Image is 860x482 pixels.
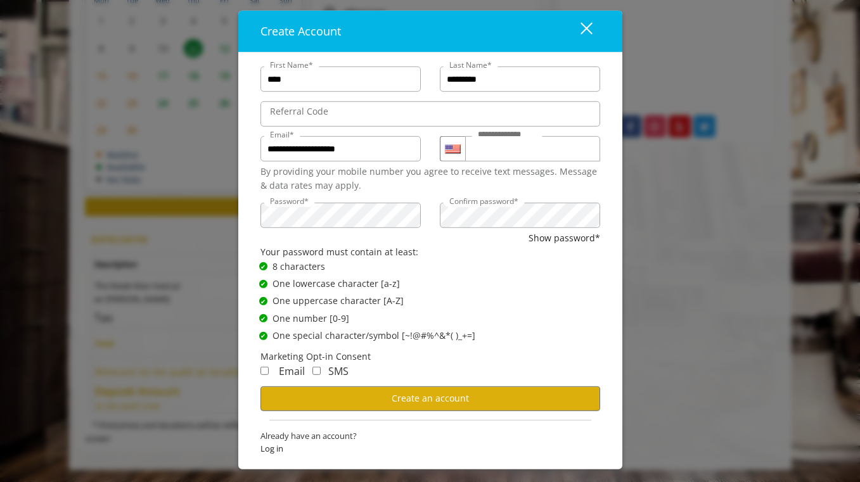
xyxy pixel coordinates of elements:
[328,364,349,378] span: SMS
[443,59,498,71] label: Last Name*
[260,296,266,306] span: ✔
[260,67,421,92] input: FirstName
[264,59,319,71] label: First Name*
[273,329,475,343] span: One special character/symbol [~!@#%^&*( )_+=]
[264,105,335,118] label: Referral Code
[260,314,266,324] span: ✔
[557,18,600,44] button: close dialog
[260,442,600,455] span: Log in
[260,279,266,289] span: ✔
[529,231,600,245] button: Show password*
[260,386,600,410] button: Create an account
[260,331,266,341] span: ✔
[566,22,591,41] div: close dialog
[260,23,341,39] span: Create Account
[312,367,321,375] input: Receive Marketing SMS
[260,429,600,442] span: Already have an account?
[260,262,266,272] span: ✔
[273,312,349,326] span: One number [0-9]
[264,195,315,207] label: Password*
[260,245,600,259] div: Your password must contain at least:
[443,195,525,207] label: Confirm password*
[392,392,469,404] span: Create an account
[260,349,600,363] div: Marketing Opt-in Consent
[260,203,421,228] input: Password
[273,277,400,291] span: One lowercase character [a-z]
[264,129,300,141] label: Email*
[260,367,269,375] input: Receive Marketing Email
[440,67,600,92] input: Lastname
[440,136,465,162] div: Country
[273,259,325,273] span: 8 characters
[273,294,404,308] span: One uppercase character [A-Z]
[260,165,600,193] div: By providing your mobile number you agree to receive text messages. Message & data rates may apply.
[279,364,305,378] span: Email
[260,136,421,162] input: Email
[260,101,600,127] input: ReferralCode
[440,203,600,228] input: ConfirmPassword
